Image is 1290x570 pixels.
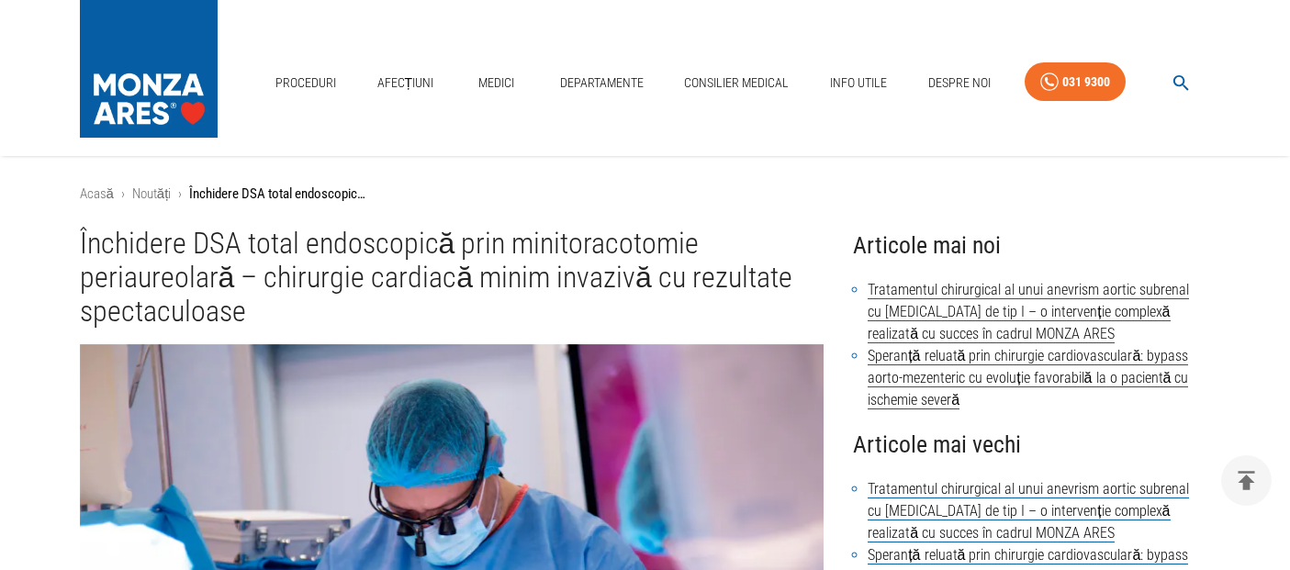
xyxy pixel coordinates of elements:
a: Info Utile [823,64,894,102]
h4: Articole mai noi [853,227,1210,264]
h4: Articole mai vechi [853,426,1210,464]
a: Tratamentul chirurgical al unui anevrism aortic subrenal cu [MEDICAL_DATA] de tip I – o intervenț... [868,480,1189,542]
a: Afecțiuni [370,64,442,102]
div: 031 9300 [1062,71,1110,94]
a: Medici [467,64,526,102]
a: Tratamentul chirurgical al unui anevrism aortic subrenal cu [MEDICAL_DATA] de tip I – o intervenț... [868,281,1189,343]
a: Consilier Medical [677,64,796,102]
nav: breadcrumb [80,184,1211,205]
a: Speranță reluată prin chirurgie cardiovasculară: bypass aorto-mezenteric cu evoluție favorabilă l... [868,347,1188,409]
a: Despre Noi [921,64,998,102]
li: › [121,184,125,205]
a: Proceduri [268,64,343,102]
button: delete [1221,455,1272,506]
p: Închidere DSA total endoscopică prin minitoracotomie periaureolară – chirurgie cardiacă minim inv... [189,184,373,205]
a: Departamente [553,64,651,102]
a: 031 9300 [1025,62,1126,102]
h1: Închidere DSA total endoscopică prin minitoracotomie periaureolară – chirurgie cardiacă minim inv... [80,227,824,330]
li: › [178,184,182,205]
a: Acasă [80,185,114,202]
a: Noutăți [132,185,172,202]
